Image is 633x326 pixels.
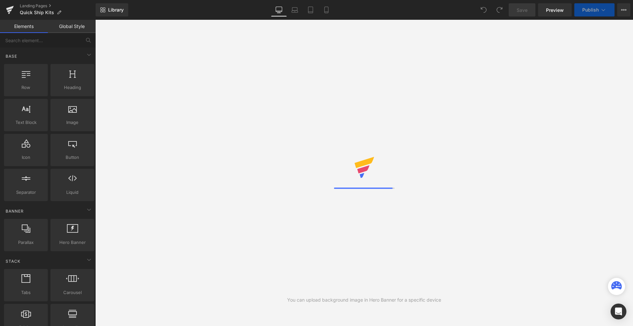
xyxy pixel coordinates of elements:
span: Base [5,53,18,59]
span: Library [108,7,124,13]
span: Icon [6,154,46,161]
button: More [617,3,630,16]
span: Image [52,119,92,126]
span: Quick Ship Kits [20,10,54,15]
a: Tablet [303,3,318,16]
span: Preview [546,7,564,14]
a: Preview [538,3,572,16]
span: Stack [5,258,21,264]
a: Laptop [287,3,303,16]
div: You can upload background image in Hero Banner for a specific device [287,296,441,304]
span: Separator [6,189,46,196]
span: Heading [52,84,92,91]
span: Banner [5,208,24,214]
a: Mobile [318,3,334,16]
a: Global Style [48,20,96,33]
span: Publish [582,7,599,13]
span: Hero Banner [52,239,92,246]
button: Redo [493,3,506,16]
span: Button [52,154,92,161]
div: Open Intercom Messenger [611,304,626,319]
a: Desktop [271,3,287,16]
span: Tabs [6,289,46,296]
span: Liquid [52,189,92,196]
span: Row [6,84,46,91]
button: Undo [477,3,490,16]
a: New Library [96,3,128,16]
span: Text Block [6,119,46,126]
button: Publish [574,3,615,16]
span: Carousel [52,289,92,296]
a: Landing Pages [20,3,96,9]
span: Save [517,7,527,14]
span: Parallax [6,239,46,246]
